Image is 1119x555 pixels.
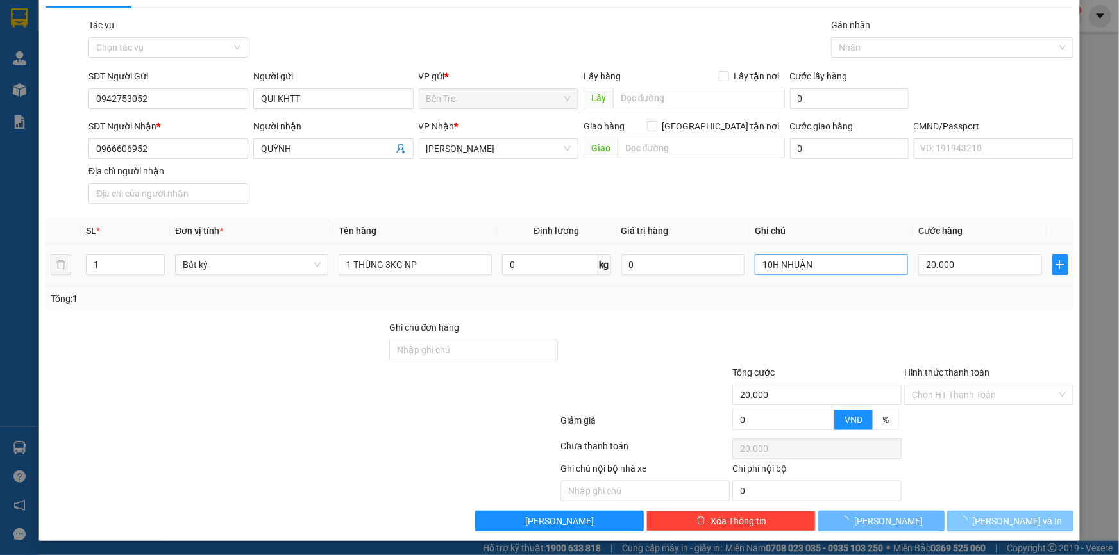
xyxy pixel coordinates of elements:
[584,71,621,81] span: Lấy hàng
[584,88,613,108] span: Lấy
[618,138,785,158] input: Dọc đường
[426,139,571,158] span: Hồ Chí Minh
[253,69,413,83] div: Người gửi
[790,88,909,109] input: Cước lấy hàng
[790,121,854,131] label: Cước giao hàng
[560,413,732,436] div: Giảm giá
[831,20,870,30] label: Gán nhãn
[253,119,413,133] div: Người nhận
[4,6,132,15] span: 05:41:23 [DATE]-
[918,226,963,236] span: Cước hàng
[40,63,140,73] span: 204C Sư Vạn Hạnh, P9, Q5
[947,511,1073,531] button: [PERSON_NAME] và In
[419,69,578,83] div: VP gửi
[88,183,248,204] input: Địa chỉ của người nhận
[175,226,223,236] span: Đơn vị tính
[88,119,248,133] div: SĐT Người Nhận
[1053,260,1068,270] span: plus
[854,514,923,528] span: [PERSON_NAME]
[840,516,854,525] span: loading
[60,29,133,38] strong: MĐH:
[88,69,248,83] div: SĐT Người Gửi
[389,340,559,360] input: Ghi chú đơn hàng
[621,254,745,275] input: 0
[4,87,86,96] span: Giờ nhận:
[4,52,17,62] span: ĐT:
[1052,254,1068,275] button: plus
[818,511,945,531] button: [PERSON_NAME]
[17,52,78,62] span: 02753 575 809
[959,516,973,525] span: loading
[914,119,1073,133] div: CMND/Passport
[882,415,889,425] span: %
[183,255,321,274] span: Bất kỳ
[86,226,96,236] span: SL
[4,40,169,50] span: Nơi gửi:
[4,75,17,85] span: ĐT:
[790,71,848,81] label: Cước lấy hàng
[973,514,1063,528] span: [PERSON_NAME] và In
[339,254,492,275] input: VD: Bàn, Ghế
[339,226,376,236] span: Tên hàng
[613,88,785,108] input: Dọc đường
[560,481,730,501] input: Nhập ghi chú
[646,511,816,531] button: deleteXóa Thông tin
[419,121,455,131] span: VP Nhận
[598,254,611,275] span: kg
[51,254,71,275] button: delete
[729,69,785,83] span: Lấy tận nơi
[790,138,909,159] input: Cước giao hàng
[750,219,913,244] th: Ghi chú
[621,226,669,236] span: Giá trị hàng
[584,121,625,131] span: Giao hàng
[732,367,775,377] span: Tổng cước
[17,75,78,85] span: 0283 938 1019
[53,17,139,27] strong: BIÊN NHẬN HÀNG GỬI
[81,29,133,38] span: BT08251477
[88,164,248,178] div: Địa chỉ người nhận
[755,254,908,275] input: Ghi Chú
[33,40,169,50] span: 121 A3 [PERSON_NAME], PPhú Tân
[39,87,86,96] span: 10H NHUẬN
[845,415,862,425] span: VND
[4,63,140,73] span: Nơi nhận:
[525,514,594,528] span: [PERSON_NAME]
[389,322,460,333] label: Ghi chú đơn hàng
[426,89,571,108] span: Bến Tre
[88,20,114,30] label: Tác vụ
[732,461,902,481] div: Chi phí nội bộ
[396,144,406,154] span: user-add
[475,511,644,531] button: [PERSON_NAME]
[65,6,132,15] span: [PERSON_NAME]
[584,138,618,158] span: Giao
[560,461,730,481] div: Ghi chú nội bộ nhà xe
[711,514,766,528] span: Xóa Thông tin
[560,439,732,461] div: Chưa thanh toán
[51,292,432,306] div: Tổng: 1
[904,367,989,377] label: Hình thức thanh toán
[657,119,785,133] span: [GEOGRAPHIC_DATA] tận nơi
[534,226,579,236] span: Định lượng
[696,516,705,526] span: delete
